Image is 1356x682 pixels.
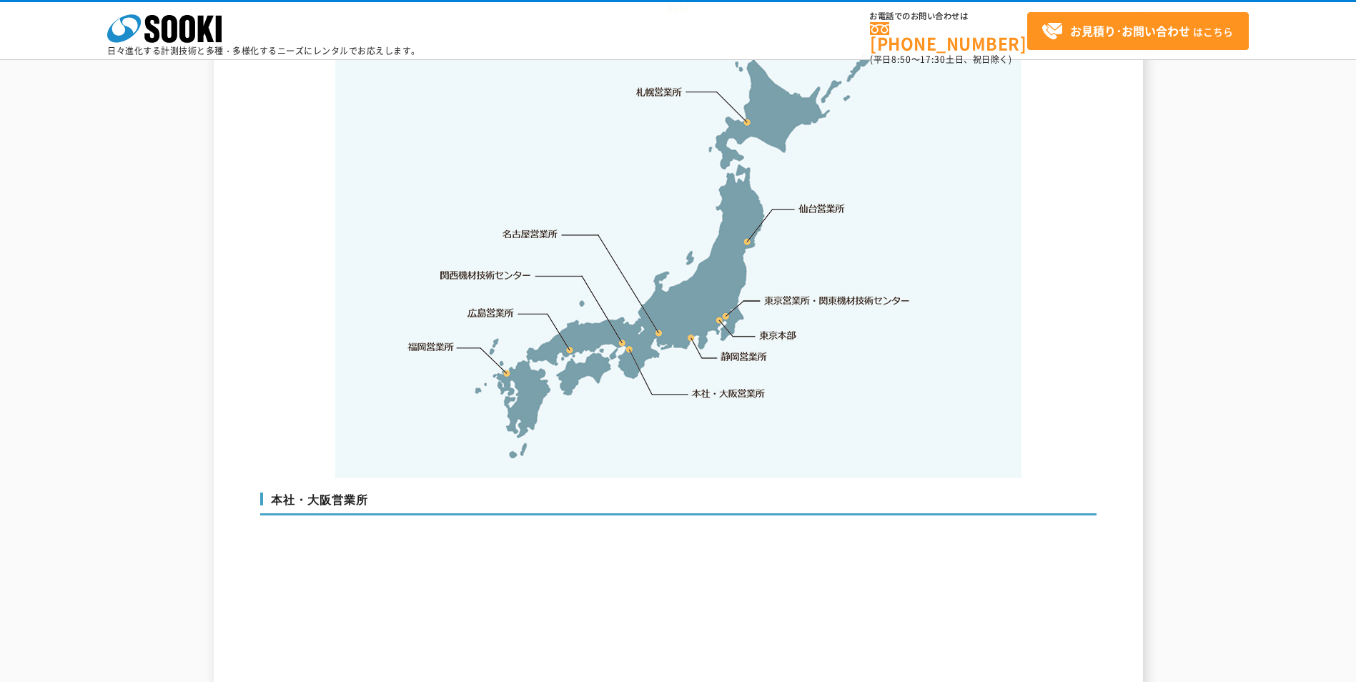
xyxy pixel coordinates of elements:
[1027,12,1249,50] a: お見積り･お問い合わせはこちら
[107,46,420,55] p: 日々進化する計測技術と多種・多様化するニーズにレンタルでお応えします。
[765,293,911,307] a: 東京営業所・関東機材技術センター
[870,53,1011,66] span: (平日 ～ 土日、祝日除く)
[468,305,515,320] a: 広島営業所
[335,28,1021,478] img: 事業拠点一覧
[891,53,911,66] span: 8:50
[870,12,1027,21] span: お電話でのお問い合わせは
[721,350,767,364] a: 静岡営業所
[636,84,683,99] a: 札幌営業所
[798,202,845,216] a: 仙台営業所
[407,340,454,354] a: 福岡営業所
[440,268,531,282] a: 関西機材技術センター
[503,227,558,242] a: 名古屋営業所
[691,386,766,400] a: 本社・大阪営業所
[870,22,1027,51] a: [PHONE_NUMBER]
[1070,22,1190,39] strong: お見積り･お問い合わせ
[920,53,946,66] span: 17:30
[760,329,797,343] a: 東京本部
[1041,21,1233,42] span: はこちら
[260,493,1097,515] h3: 本社・大阪営業所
